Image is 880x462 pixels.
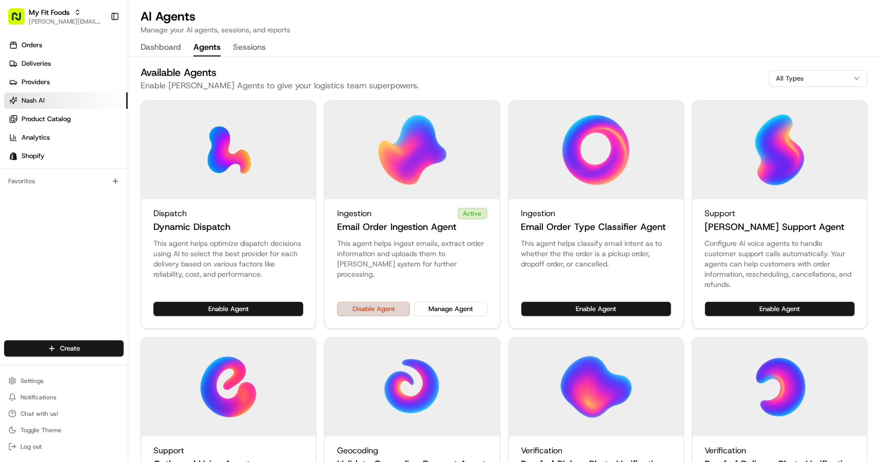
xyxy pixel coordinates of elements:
[521,445,671,457] div: Verification
[4,92,128,109] a: Nash AI
[337,220,456,234] h3: Email Order Ingestion Agent
[458,208,487,219] div: Active
[141,80,419,92] p: Enable [PERSON_NAME] Agents to give your logistics team superpowers.
[743,113,817,187] img: Charlie Support Agent
[153,238,303,279] p: This agent helps optimize dispatch decisions using AI to select the best provider for each delive...
[153,445,303,457] div: Support
[559,350,633,424] img: Proof of Pickup Photo Verification Agent
[22,59,51,68] span: Deliveries
[705,207,855,220] div: Support
[705,238,855,290] p: Configure AI voice agents to handle customer support calls automatically. Your agents can help cu...
[21,149,79,159] span: Knowledge Base
[4,129,128,146] a: Analytics
[153,207,303,220] div: Dispatch
[22,133,50,142] span: Analytics
[35,98,168,108] div: Start new chat
[22,41,42,50] span: Orders
[72,174,124,182] a: Powered byPylon
[83,145,169,163] a: 💻API Documentation
[4,111,128,127] a: Product Catalog
[191,113,265,187] img: Dynamic Dispatch
[29,7,70,17] button: My Fit Foods
[705,445,855,457] div: Verification
[4,374,124,388] button: Settings
[87,150,95,158] div: 💻
[521,220,666,234] h3: Email Order Type Classifier Agent
[27,66,169,77] input: Clear
[4,148,128,164] a: Shopify
[35,108,130,117] div: We're available if you need us!
[153,220,230,234] h3: Dynamic Dispatch
[4,37,128,53] a: Orders
[521,302,671,316] button: Enable Agent
[29,17,102,26] button: [PERSON_NAME][EMAIL_ADDRESS][DOMAIN_NAME]
[559,113,633,187] img: Email Order Type Classifier Agent
[10,150,18,158] div: 📗
[705,302,855,316] button: Enable Agent
[4,55,128,72] a: Deliveries
[337,445,487,457] div: Geocoding
[60,344,80,353] span: Create
[375,113,449,187] img: Email Order Ingestion Agent
[141,25,290,35] p: Manage your AI agents, sessions, and reports
[10,98,29,117] img: 1736555255976-a54dd68f-1ca7-489b-9aae-adbdc363a1c4
[153,302,303,316] button: Enable Agent
[705,220,845,234] h3: [PERSON_NAME] Support Agent
[174,101,187,113] button: Start new chat
[102,174,124,182] span: Pylon
[743,350,817,424] img: Proof of Delivery Photo Verification Agent
[193,39,221,56] button: Agents
[22,151,45,161] span: Shopify
[141,39,181,56] button: Dashboard
[21,442,42,451] span: Log out
[22,78,50,87] span: Providers
[10,10,31,31] img: Nash
[22,114,71,124] span: Product Catalog
[21,377,44,385] span: Settings
[10,41,187,57] p: Welcome 👋
[375,350,449,424] img: Validate Geocoding Request Agent
[4,390,124,405] button: Notifications
[4,423,124,437] button: Toggle Theme
[337,302,410,316] button: Disable Agent
[414,302,487,316] button: Manage Agent
[337,238,487,279] p: This agent helps ingest emails, extract order information and uploads them to [PERSON_NAME] syste...
[141,65,419,80] h2: Available Agents
[6,145,83,163] a: 📗Knowledge Base
[4,439,124,454] button: Log out
[4,407,124,421] button: Chat with us!
[233,39,266,56] button: Sessions
[4,173,124,189] div: Favorites
[337,207,487,220] div: Ingestion
[21,393,56,401] span: Notifications
[521,238,671,269] p: This agent helps classify email intent as to whether the the order is a pickup order, dropoff ord...
[22,96,45,105] span: Nash AI
[4,4,106,29] button: My Fit Foods[PERSON_NAME][EMAIL_ADDRESS][DOMAIN_NAME]
[141,8,290,25] h1: AI Agents
[21,410,58,418] span: Chat with us!
[521,207,671,220] div: Ingestion
[97,149,165,159] span: API Documentation
[191,350,265,424] img: Outbound Voice Agent
[4,340,124,357] button: Create
[21,426,62,434] span: Toggle Theme
[4,74,128,90] a: Providers
[9,152,17,160] img: Shopify logo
